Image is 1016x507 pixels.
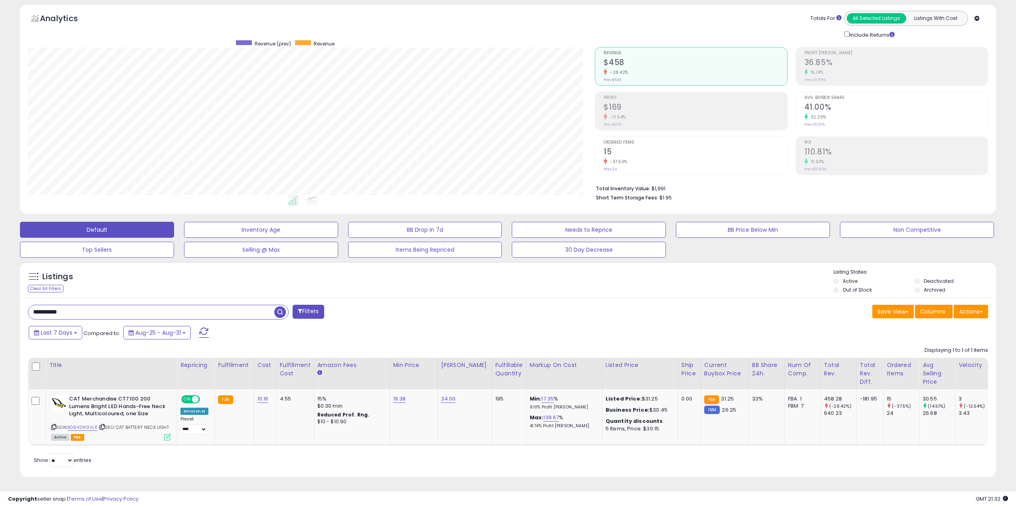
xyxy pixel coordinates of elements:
[441,395,456,403] a: 34.00
[681,395,695,402] div: 0.00
[824,410,856,417] div: 640.23
[180,416,208,434] div: Preset:
[495,361,523,378] div: Fulfillable Quantity
[71,434,84,441] span: FBA
[808,69,824,75] small: 15.19%
[182,396,192,403] span: ON
[804,140,988,145] span: ROI
[788,395,814,402] div: FBA: 1
[530,423,596,429] p: 41.74% Profit [PERSON_NAME]
[51,434,69,441] span: All listings currently available for purchase on Amazon
[860,395,877,402] div: -181.95
[51,395,171,440] div: ASIN:
[606,395,672,402] div: $31.25
[607,69,628,75] small: -28.42%
[83,329,120,337] span: Compared to:
[67,424,97,431] a: B0842W9VLR
[976,495,1008,503] span: 2025-09-9 21:32 GMT
[920,308,945,316] span: Columns
[925,347,988,354] div: Displaying 1 to 1 of 1 items
[606,406,650,414] b: Business Price:
[704,395,719,404] small: FBA
[348,242,502,258] button: Items Being Repriced
[843,278,858,284] label: Active
[526,358,602,389] th: The percentage added to the cost of goods (COGS) that forms the calculator for Min & Max prices.
[804,77,826,82] small: Prev: 31.99%
[530,395,596,410] div: %
[280,361,311,378] div: Fulfillment Cost
[317,361,386,369] div: Amazon Fees
[69,395,166,420] b: CAT Merchandise CT7100 200 Lumens Bright LED Hands-Free Neck Light, Multicoloured, one Size
[604,103,787,113] h2: $169
[135,329,181,337] span: Aug-25 - Aug-31
[180,408,208,415] div: Amazon AI
[824,395,856,402] div: 458.28
[924,286,945,293] label: Archived
[596,185,650,192] b: Total Inventory Value:
[604,147,787,158] h2: 15
[441,361,489,369] div: [PERSON_NAME]
[596,194,658,201] b: Short Term Storage Fees:
[843,286,872,293] label: Out of Stock
[906,13,965,24] button: Listings With Cost
[887,395,919,402] div: 15
[860,361,880,386] div: Total Rev. Diff.
[923,361,952,386] div: Avg Selling Price
[34,456,91,464] span: Show: entries
[804,167,826,172] small: Prev: 83.99%
[42,271,73,282] h5: Listings
[704,406,720,414] small: FBM
[964,403,985,409] small: (-12.54%)
[314,40,335,47] span: Revenue
[887,410,919,417] div: 24
[317,369,322,377] small: Amazon Fees.
[804,122,825,127] small: Prev: 31.00%
[103,495,139,503] a: Privacy Policy
[68,495,102,503] a: Terms of Use
[596,183,982,193] li: $1,991
[959,410,991,417] div: 3.43
[512,222,666,238] button: Needs to Reprice
[804,147,988,158] h2: 110.81%
[604,51,787,55] span: Revenue
[184,242,338,258] button: Selling @ Max
[676,222,830,238] button: BB Price Below Min
[804,103,988,113] h2: 41.00%
[29,326,82,339] button: Last 7 Days
[8,495,37,503] strong: Copyright
[606,417,663,425] b: Quantity discounts
[607,114,626,120] small: -17.54%
[681,361,697,378] div: Ship Price
[20,242,174,258] button: Top Sellers
[393,395,406,403] a: 19.38
[604,96,787,100] span: Profit
[317,395,384,402] div: 15%
[280,395,308,402] div: 4.55
[892,403,911,409] small: (-37.5%)
[49,361,174,369] div: Title
[604,58,787,69] h2: $458
[824,361,853,378] div: Total Rev.
[959,395,991,402] div: 3
[804,51,988,55] span: Profit [PERSON_NAME]
[607,159,628,165] small: -37.50%
[872,305,914,318] button: Save View
[255,40,291,47] span: Revenue (prev)
[923,395,955,402] div: 30.55
[393,361,434,369] div: Min Price
[829,403,852,409] small: (-28.42%)
[512,242,666,258] button: 30 Day Decrease
[317,402,384,410] div: $0.30 min
[218,361,250,369] div: Fulfillment
[804,96,988,100] span: Avg. Buybox Share
[41,329,72,337] span: Last 7 Days
[660,194,672,201] span: $1.95
[8,495,139,503] div: seller snap | |
[810,15,842,22] div: Totals For
[808,159,824,165] small: 31.93%
[541,395,554,403] a: 17.35
[51,395,67,411] img: 31cfGXupYkL._SL40_.jpg
[808,114,826,120] small: 32.26%
[704,361,745,378] div: Current Buybox Price
[317,411,370,418] b: Reduced Prof. Rng.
